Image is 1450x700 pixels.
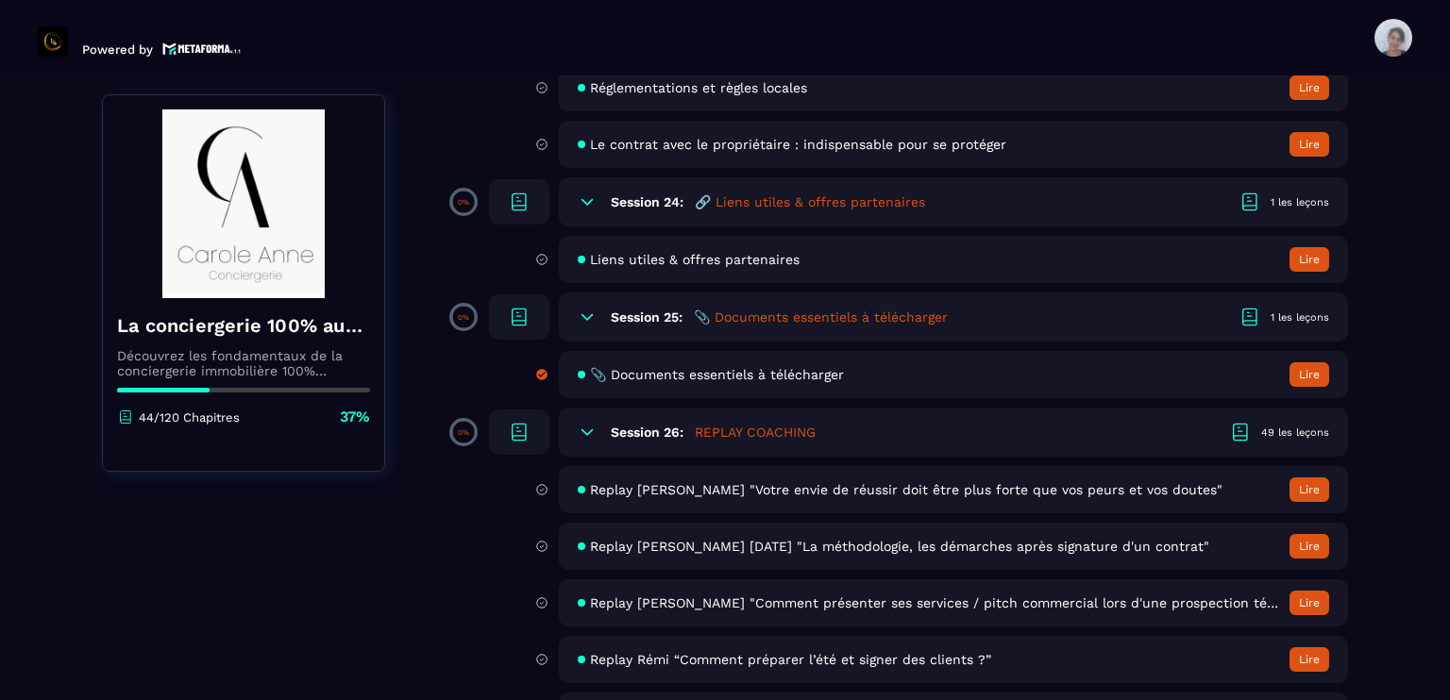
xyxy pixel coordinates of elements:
button: Lire [1290,647,1329,672]
h6: Session 25: [611,309,683,325]
span: Liens utiles & offres partenaires [590,252,800,267]
button: Lire [1290,362,1329,387]
button: Lire [1290,75,1329,100]
p: 0% [458,313,469,322]
span: Replay [PERSON_NAME] "Votre envie de réussir doit être plus forte que vos peurs et vos doutes" [590,482,1222,497]
p: Powered by [82,42,153,57]
img: logo-branding [38,26,68,57]
span: Réglementations et règles locales [590,80,807,95]
h6: Session 24: [611,194,683,209]
div: 1 les leçons [1271,310,1329,325]
h5: 🔗 Liens utiles & offres partenaires [695,192,925,211]
h5: REPLAY COACHING [695,423,816,442]
h4: La conciergerie 100% automatisée [117,312,370,339]
p: 0% [458,198,469,207]
img: logo [162,41,242,57]
button: Lire [1290,477,1329,502]
img: banner [117,109,370,298]
h6: Session 26: [611,425,683,440]
p: 37% [340,407,370,427]
span: 📎 Documents essentiels à télécharger [590,367,844,382]
p: Découvrez les fondamentaux de la conciergerie immobilière 100% automatisée. Cette formation est c... [117,348,370,378]
span: Replay [PERSON_NAME] [DATE] "La méthodologie, les démarches après signature d'un contrat" [590,539,1209,554]
h5: 📎 Documents essentiels à télécharger [694,308,948,326]
button: Lire [1290,534,1329,558]
button: Lire [1290,132,1329,157]
button: Lire [1290,247,1329,272]
p: 44/120 Chapitres [139,410,240,425]
span: Replay Rémi “Comment préparer l’été et signer des clients ?” [590,652,991,667]
div: 1 les leçons [1271,195,1329,209]
div: 49 les leçons [1261,425,1329,440]
span: Le contrat avec le propriétaire : indispensable pour se protéger [590,137,1006,152]
button: Lire [1290,591,1329,615]
p: 0% [458,428,469,437]
span: Replay [PERSON_NAME] "Comment présenter ses services / pitch commercial lors d'une prospection té... [590,595,1280,610]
